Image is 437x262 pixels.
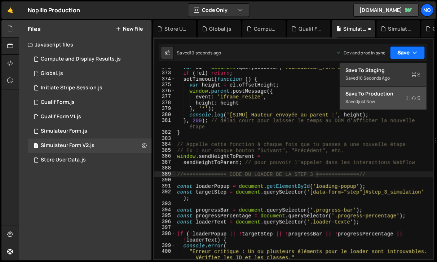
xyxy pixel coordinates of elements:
[154,129,176,136] div: 382
[345,90,420,97] div: Save to Production
[28,81,151,95] div: 8072/18519.js
[28,124,151,138] div: 8072/16343.js
[28,153,151,167] div: 8072/18527.js
[154,153,176,159] div: 386
[154,100,176,106] div: 378
[340,63,426,86] button: Save to StagingS Saved10 seconds ago
[345,97,420,106] div: Saved
[154,159,176,165] div: 387
[41,157,86,163] div: Store User Data.js
[353,4,418,17] a: [DOMAIN_NAME]
[390,46,425,59] button: Save
[28,52,151,66] div: 8072/18732.js
[154,82,176,88] div: 375
[154,141,176,147] div: 384
[154,201,176,207] div: 393
[154,171,176,177] div: 389
[358,98,375,105] div: just now
[254,25,277,32] div: Compute and Display Results.js
[28,6,80,14] div: Nopillo Production
[154,248,176,260] div: 400
[154,207,176,213] div: 394
[19,37,151,52] div: Javascript files
[28,66,151,81] div: 8072/17751.js
[336,50,385,56] div: Dev and prod in sync
[41,56,121,62] div: Compute and Display Results.js
[154,165,176,171] div: 388
[154,213,176,219] div: 395
[154,94,176,100] div: 377
[388,25,411,32] div: Simulateur Form.js
[28,25,41,33] h2: Files
[154,76,176,82] div: 374
[41,85,102,91] div: Initiate Stripe Session.js
[154,117,176,129] div: 381
[41,128,87,134] div: Simulateur Form.js
[154,243,176,249] div: 399
[154,189,176,201] div: 392
[28,110,151,124] div: 8072/34048.js
[345,74,420,83] div: Saved
[154,231,176,243] div: 398
[190,50,221,56] div: 10 seconds ago
[154,88,176,94] div: 376
[154,136,176,142] div: 383
[154,225,176,231] div: 397
[28,95,151,110] div: 8072/16345.js
[177,50,221,56] div: Saved
[209,25,231,32] div: Global.js
[154,112,176,118] div: 380
[340,86,426,110] button: Save to ProductionS Savedjust now
[28,138,151,153] div: 8072/17720.js
[1,1,19,19] a: 🤙
[154,106,176,112] div: 379
[420,4,433,17] a: No
[154,177,176,183] div: 390
[41,142,94,149] div: Simulateur Form V2.js
[411,71,420,78] span: S
[154,147,176,154] div: 385
[299,25,322,32] div: Qualif Form.js
[154,183,176,189] div: 391
[345,67,420,74] div: Save to Staging
[41,99,75,106] div: Qualif Form.js
[343,25,366,32] div: Simulateur Form V2.js
[188,4,249,17] button: Code Only
[164,25,187,32] div: Store User Data.js
[41,70,63,77] div: Global.js
[406,94,420,102] span: S
[41,114,81,120] div: Qualif Form V1.js
[154,70,176,76] div: 373
[116,26,143,32] button: New File
[34,143,38,149] span: 1
[358,75,390,81] div: 10 seconds ago
[154,219,176,225] div: 396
